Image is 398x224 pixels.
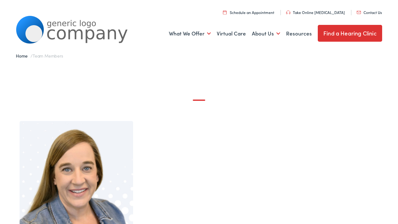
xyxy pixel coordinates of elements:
[357,10,382,15] a: Contact Us
[33,53,63,59] span: Team Members
[286,10,345,15] a: Take Online [MEDICAL_DATA]
[286,22,312,45] a: Resources
[16,53,30,59] a: Home
[217,22,246,45] a: Virtual Care
[169,22,211,45] a: What We Offer
[223,10,227,14] img: utility icon
[318,25,382,42] a: Find a Hearing Clinic
[252,22,280,45] a: About Us
[16,53,63,59] span: /
[286,11,290,14] img: utility icon
[357,11,361,14] img: utility icon
[223,10,274,15] a: Schedule an Appointment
